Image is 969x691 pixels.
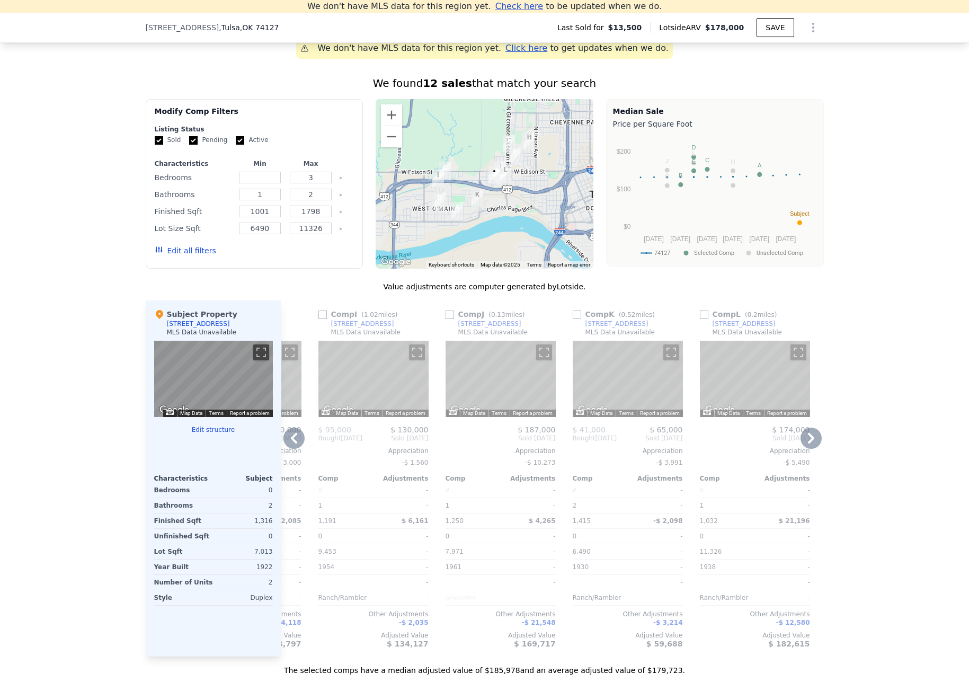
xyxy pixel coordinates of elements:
span: 1.02 [364,311,378,318]
a: Terms [527,262,541,268]
span: -$ 2,098 [653,517,682,525]
div: - [376,498,429,513]
span: Map data ©2025 [481,262,520,268]
div: Duplex [216,590,273,605]
div: [DATE] [318,434,363,442]
div: Other Adjustments [318,610,429,618]
text: 74127 [654,250,670,256]
div: Adjusted Value [318,631,429,640]
div: Map [318,341,429,417]
button: Toggle fullscreen view [253,344,269,360]
a: Report a problem [230,410,270,416]
div: 832 N Vancouver Ave [523,132,535,150]
span: $ 21,196 [779,517,810,525]
span: -$ 10,273 [525,459,556,466]
span: -$ 3,214 [653,619,682,626]
span: Bought [318,434,341,442]
a: Terms [619,410,634,416]
span: $178,000 [705,23,744,32]
div: - [757,483,810,498]
div: Comp [446,474,501,483]
div: Adjusted Value [573,631,683,640]
div: Street View [318,341,429,417]
a: [STREET_ADDRESS] [318,320,394,328]
a: Terms [746,410,761,416]
a: Terms [365,410,379,416]
div: - [376,483,429,498]
img: Google [575,403,610,417]
span: $ 6,161 [402,517,428,525]
div: Comp [318,474,374,483]
div: MLS Data Unavailable [713,328,783,336]
text: J [665,158,669,164]
div: Map [573,341,683,417]
span: Sold [DATE] [446,434,556,442]
span: -$ 32,085 [268,517,301,525]
a: Report a problem [513,410,553,416]
button: Clear [339,193,343,197]
button: Toggle fullscreen view [409,344,425,360]
button: Map Data [180,410,202,417]
div: Finished Sqft [154,513,211,528]
div: Comp [573,474,628,483]
div: 0 [216,529,273,544]
img: Google [157,403,192,417]
div: - [503,544,556,559]
span: ( miles) [615,311,659,318]
span: 0 [446,533,450,540]
span: -$ 1,560 [402,459,428,466]
div: - [503,560,556,574]
span: -$ 3,000 [274,459,301,466]
div: - [757,529,810,544]
text: A [758,162,762,169]
text: D [691,144,696,150]
label: Sold [155,136,181,145]
div: Street View [154,341,273,417]
div: Subject Property [154,309,237,320]
div: 410 S 44th Ave W [434,192,446,210]
span: $ 59,688 [646,640,683,648]
div: MLS Data Unavailable [458,328,528,336]
text: Subject [790,210,810,217]
text: $200 [616,148,630,155]
span: 0 [318,533,323,540]
span: 1,191 [318,517,336,525]
div: Subject [214,474,273,483]
button: Keyboard shortcuts [449,410,456,415]
a: [STREET_ADDRESS] [700,320,776,328]
div: 0 [446,483,499,498]
span: Sold [DATE] [362,434,428,442]
div: Bathrooms [155,187,233,202]
div: Number of Units [154,575,213,590]
div: 0 [700,483,753,498]
text: G [664,173,669,180]
span: 1,415 [573,517,591,525]
button: Clear [339,176,343,180]
div: 1954 [318,560,371,574]
div: Adjustments [501,474,556,483]
text: [DATE] [644,235,664,243]
div: Lot Sqft [154,544,211,559]
button: Keyboard shortcuts [429,261,474,269]
div: Comp K [573,309,659,320]
text: Selected Comp [694,250,734,256]
div: 3317 W 4th St [472,189,483,207]
div: Bedrooms [155,170,233,185]
div: Map [154,341,273,417]
div: MLS Data Unavailable [167,328,237,336]
div: Map [446,341,556,417]
div: - [630,575,683,590]
span: 1,032 [700,517,718,525]
div: Map [700,341,810,417]
a: [STREET_ADDRESS] [446,320,521,328]
span: $ 174,000 [772,426,810,434]
svg: A chart. [613,131,817,264]
input: Pending [189,136,198,145]
button: Toggle fullscreen view [536,344,552,360]
div: Street View [700,341,810,417]
span: 11,326 [700,548,722,555]
text: [DATE] [776,235,796,243]
a: Report a problem [386,410,425,416]
div: Style [154,590,211,605]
